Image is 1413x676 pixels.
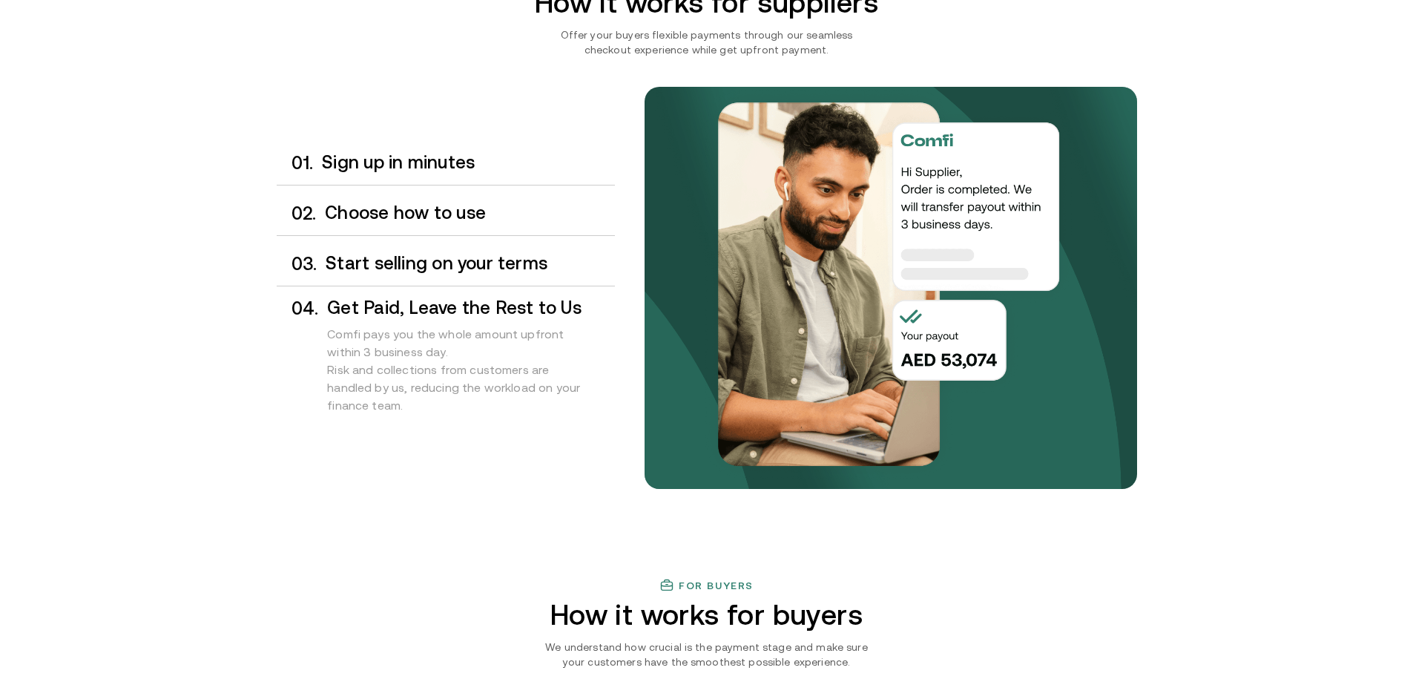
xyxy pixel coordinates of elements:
div: 0 1 . [277,153,314,173]
h2: How it works for buyers [490,599,923,631]
h3: Start selling on your terms [326,254,614,273]
h3: Sign up in minutes [322,153,614,172]
div: 0 3 . [277,254,317,274]
img: Your payments collected on time. [696,80,1081,488]
img: bg [645,87,1137,489]
h3: Get Paid, Leave the Rest to Us [327,298,614,318]
p: We understand how crucial is the payment stage and make sure your customers have the smoothest po... [538,640,875,669]
h3: For buyers [679,580,754,591]
div: Comfi pays you the whole amount upfront within 3 business day. Risk and collections from customer... [327,318,614,429]
div: 0 2 . [277,203,317,223]
p: Offer your buyers flexible payments through our seamless checkout experience while get upfront pa... [538,27,875,57]
img: finance [659,578,674,593]
div: 0 4 . [277,298,319,429]
h3: Choose how to use [325,203,614,223]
